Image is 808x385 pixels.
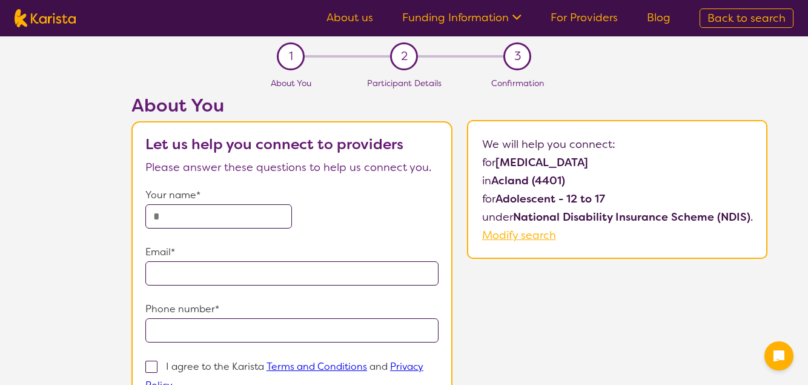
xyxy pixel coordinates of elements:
a: Terms and Conditions [267,360,367,373]
p: We will help you connect: [482,135,753,153]
a: For Providers [551,10,618,25]
p: for [482,190,753,208]
span: About You [271,78,311,89]
a: Funding Information [402,10,522,25]
a: Blog [647,10,671,25]
a: Back to search [700,8,793,28]
span: Confirmation [491,78,544,89]
h2: About You [131,95,452,116]
b: National Disability Insurance Scheme (NDIS) [513,210,750,224]
a: About us [326,10,373,25]
b: Acland (4401) [491,173,565,188]
p: for [482,153,753,172]
b: [MEDICAL_DATA] [495,155,588,170]
a: Modify search [482,228,556,243]
span: Back to search [707,11,786,25]
span: 3 [514,47,521,65]
p: in [482,172,753,190]
p: under . [482,208,753,226]
p: Your name* [145,186,439,204]
img: Karista logo [15,9,76,27]
b: Adolescent - 12 to 17 [495,192,605,206]
span: 1 [289,47,293,65]
span: 2 [401,47,408,65]
p: Email* [145,243,439,261]
p: Phone number* [145,300,439,318]
p: Please answer these questions to help us connect you. [145,158,439,176]
span: Participant Details [367,78,442,89]
b: Let us help you connect to providers [145,135,403,154]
